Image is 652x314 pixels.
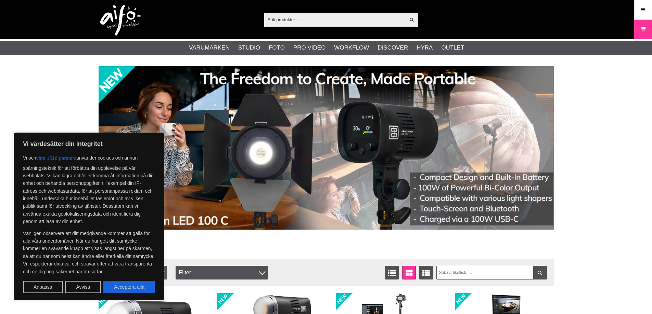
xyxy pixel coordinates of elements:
[100,5,141,36] img: logo.png
[417,43,433,52] a: Hyra
[65,281,101,293] button: Avvisa
[441,43,464,52] a: Outlet
[334,43,369,52] a: Workflow
[23,281,63,293] button: Anpassa
[23,140,155,148] p: Vi värdesätter din integritet
[293,43,325,52] a: Pro Video
[36,152,77,164] button: våra 1516 partners
[23,152,155,226] p: Vi och använder cookies och annan spårningsteknik för att förbättra din upplevelse på vår webbpla...
[269,43,285,52] a: Foto
[436,266,547,279] input: Sök i artikellista ...
[14,133,164,300] div: Vi värdesätter din integritet
[419,266,433,279] a: Utökad listvisning
[264,14,406,25] input: Sök produkter ...
[103,281,155,293] button: Acceptera alla
[402,266,416,279] a: Fönstervisning
[99,66,554,230] img: Annons:002 banner-elin-led100c11390x.jpg
[385,266,399,279] a: Listvisning
[189,43,230,52] a: Varumärken
[378,43,408,52] a: Discover
[533,266,547,279] a: Filtrera
[176,266,268,279] div: Filter
[238,43,260,52] a: Studio
[23,230,155,275] p: Vänligen observera att ditt medgivande kommer att gälla för alla våra underdomäner. När du har ge...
